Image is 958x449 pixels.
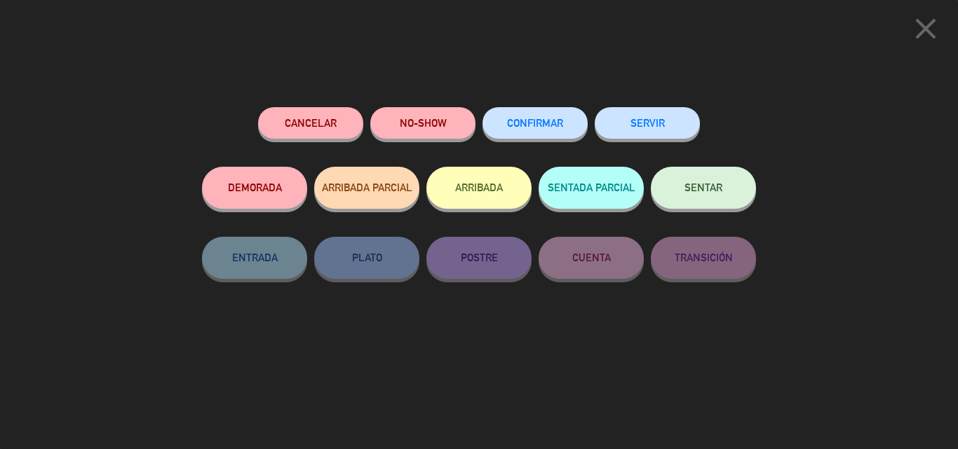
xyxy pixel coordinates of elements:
[507,117,563,129] span: CONFIRMAR
[314,237,419,279] button: PLATO
[202,167,307,209] button: DEMORADA
[426,167,532,209] button: ARRIBADA
[908,11,943,46] i: close
[539,237,644,279] button: CUENTA
[684,181,722,193] span: SENTAR
[651,167,756,209] button: SENTAR
[258,107,363,139] button: Cancelar
[539,167,644,209] button: SENTADA PARCIAL
[595,107,700,139] button: SERVIR
[651,237,756,279] button: TRANSICIÓN
[322,181,412,193] span: ARRIBADA PARCIAL
[483,107,588,139] button: CONFIRMAR
[426,237,532,279] button: POSTRE
[202,237,307,279] button: ENTRADA
[370,107,475,139] button: NO-SHOW
[314,167,419,209] button: ARRIBADA PARCIAL
[904,11,947,52] button: close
